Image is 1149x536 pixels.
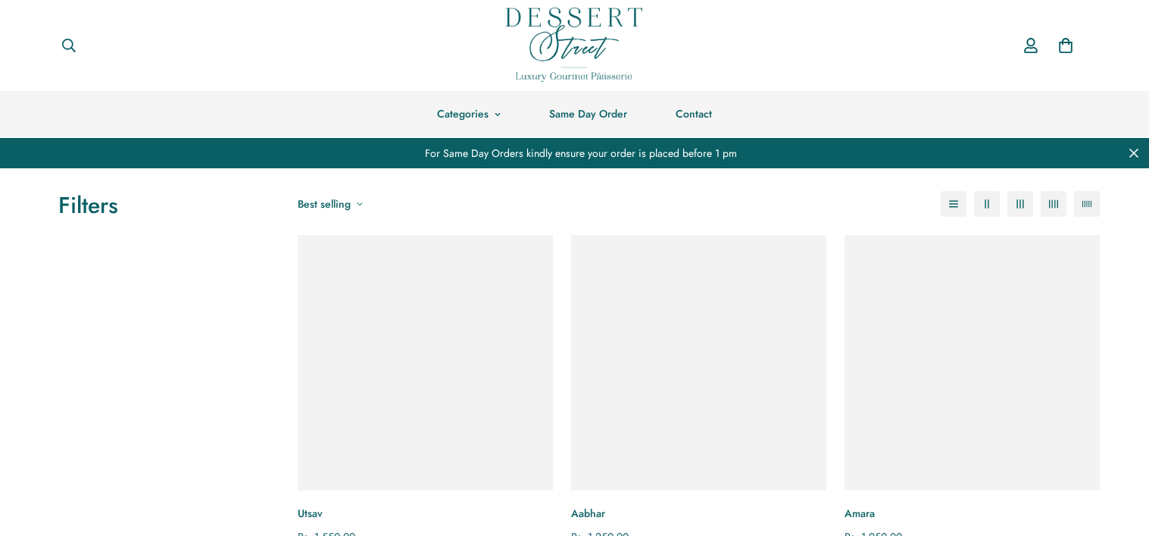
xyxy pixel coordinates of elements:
[11,138,1138,168] div: For Same Day Orders kindly ensure your order is placed before 1 pm
[941,191,966,217] button: 1-column
[1074,191,1100,217] button: 5-column
[1041,191,1066,217] button: 4-column
[525,91,651,137] a: Same Day Order
[298,506,553,522] a: Utsav
[845,235,1100,491] a: Amara
[506,8,642,82] img: Dessert Street
[1007,191,1033,217] button: 3-column
[58,191,267,220] h3: Filters
[1048,28,1083,63] a: 0
[974,191,1000,217] button: 2-column
[298,235,553,491] a: Utsav
[1013,24,1048,67] a: Account
[571,506,826,522] a: Aabhar
[571,235,826,491] a: Aabhar
[651,91,736,137] a: Contact
[298,196,351,212] span: Best selling
[845,506,1100,522] a: Amara
[49,29,89,62] button: Search
[413,91,525,137] a: Categories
